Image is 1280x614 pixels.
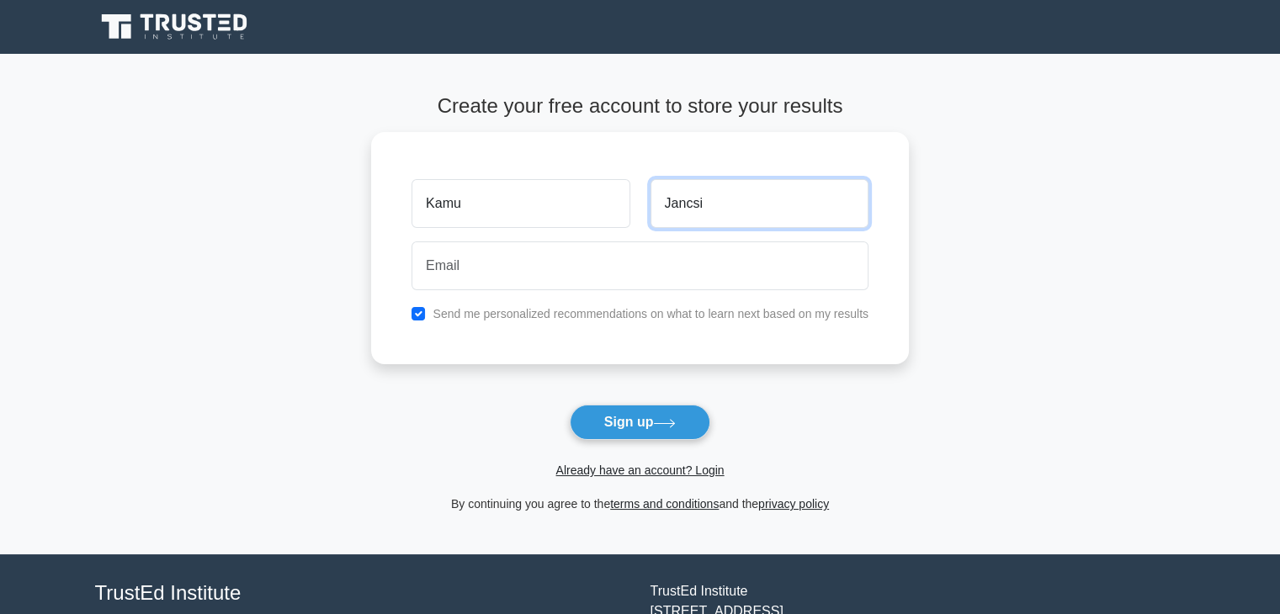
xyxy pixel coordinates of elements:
div: By continuing you agree to the and the [361,494,919,514]
button: Sign up [570,405,711,440]
input: Last name [651,179,868,228]
h4: TrustEd Institute [95,581,630,606]
input: Email [412,241,868,290]
label: Send me personalized recommendations on what to learn next based on my results [433,307,868,320]
a: Already have an account? Login [555,463,724,477]
a: privacy policy [758,497,829,511]
a: terms and conditions [610,497,719,511]
input: First name [412,179,629,228]
h4: Create your free account to store your results [371,94,909,119]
